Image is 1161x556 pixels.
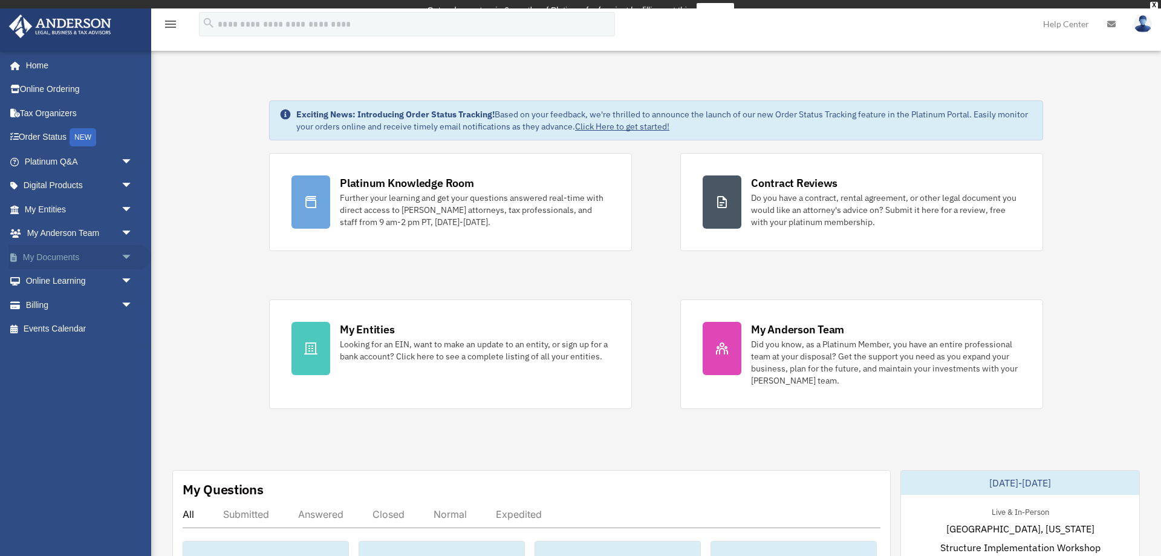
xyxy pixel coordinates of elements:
a: menu [163,21,178,31]
span: [GEOGRAPHIC_DATA], [US_STATE] [946,522,1094,536]
div: Based on your feedback, we're thrilled to announce the launch of our new Order Status Tracking fe... [296,108,1033,132]
span: arrow_drop_down [121,293,145,318]
a: Click Here to get started! [575,121,669,132]
strong: Exciting News: Introducing Order Status Tracking! [296,109,495,120]
a: Home [8,53,145,77]
div: Platinum Knowledge Room [340,175,474,191]
a: My Entitiesarrow_drop_down [8,197,151,221]
span: arrow_drop_down [121,174,145,198]
a: My Entities Looking for an EIN, want to make an update to an entity, or sign up for a bank accoun... [269,299,632,409]
div: NEW [70,128,96,146]
span: arrow_drop_down [121,221,145,246]
img: Anderson Advisors Platinum Portal [5,15,115,38]
span: arrow_drop_down [121,197,145,222]
a: Online Learningarrow_drop_down [8,269,151,293]
div: [DATE]-[DATE] [901,471,1139,495]
a: Tax Organizers [8,101,151,125]
div: Answered [298,508,343,520]
div: close [1150,2,1158,9]
span: arrow_drop_down [121,149,145,174]
a: Events Calendar [8,317,151,341]
a: My Documentsarrow_drop_down [8,245,151,269]
img: User Pic [1134,15,1152,33]
a: My Anderson Team Did you know, as a Platinum Member, you have an entire professional team at your... [680,299,1043,409]
a: Online Ordering [8,77,151,102]
div: Expedited [496,508,542,520]
span: arrow_drop_down [121,245,145,270]
a: Platinum Q&Aarrow_drop_down [8,149,151,174]
div: Contract Reviews [751,175,837,191]
div: Did you know, as a Platinum Member, you have an entire professional team at your disposal? Get th... [751,338,1021,387]
a: survey [697,3,734,18]
div: Further your learning and get your questions answered real-time with direct access to [PERSON_NAM... [340,192,610,228]
div: Get a chance to win 6 months of Platinum for free just by filling out this [427,3,691,18]
div: Submitted [223,508,269,520]
div: My Anderson Team [751,322,844,337]
a: Billingarrow_drop_down [8,293,151,317]
span: Structure Implementation Workshop [940,540,1101,555]
a: My Anderson Teamarrow_drop_down [8,221,151,246]
div: Closed [372,508,405,520]
i: menu [163,17,178,31]
div: Do you have a contract, rental agreement, or other legal document you would like an attorney's ad... [751,192,1021,228]
a: Order StatusNEW [8,125,151,150]
div: Normal [434,508,467,520]
div: Live & In-Person [982,505,1059,517]
a: Contract Reviews Do you have a contract, rental agreement, or other legal document you would like... [680,153,1043,251]
div: My Entities [340,322,394,337]
span: arrow_drop_down [121,269,145,294]
div: My Questions [183,480,264,499]
a: Platinum Knowledge Room Further your learning and get your questions answered real-time with dire... [269,153,632,251]
a: Digital Productsarrow_drop_down [8,174,151,198]
i: search [202,16,215,30]
div: All [183,508,194,520]
div: Looking for an EIN, want to make an update to an entity, or sign up for a bank account? Click her... [340,338,610,362]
